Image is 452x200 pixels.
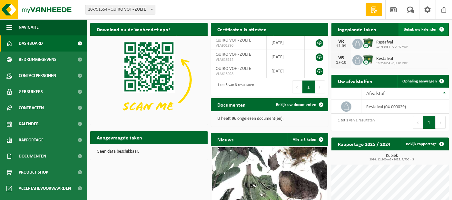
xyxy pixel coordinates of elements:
h2: Aangevraagde taken [90,131,149,144]
span: VLA901890 [216,43,261,48]
span: 10-751654 - QUIRO VOF [376,45,408,49]
span: Restafval [376,56,408,62]
a: Bekijk uw kalender [398,23,448,36]
span: 10-751654 - QUIRO VOF [376,62,408,65]
img: WB-1100-CU [363,54,374,65]
span: Afvalstof [366,91,385,96]
h2: Download nu de Vanheede+ app! [90,23,176,35]
td: [DATE] [267,50,305,64]
span: VLA613028 [216,71,261,77]
button: Previous [413,116,423,129]
h2: Nieuws [211,133,240,146]
div: 1 tot 3 van 3 resultaten [214,80,254,94]
h2: Documenten [211,98,252,111]
div: VR [335,39,348,44]
img: WB-1100-CU [363,38,374,49]
span: Rapportage [19,132,44,148]
p: U heeft 96 ongelezen document(en). [217,117,322,121]
span: QUIRO VOF - ZULTE [216,52,251,57]
div: VR [335,55,348,61]
h2: Certificaten & attesten [211,23,273,35]
span: 10-751654 - QUIRO VOF - ZULTE [85,5,155,14]
span: Contactpersonen [19,68,56,84]
a: Alle artikelen [288,133,328,146]
span: 2024: 12,100 m3 - 2025: 7,700 m3 [335,158,449,161]
span: Contracten [19,100,44,116]
div: 1 tot 1 van 1 resultaten [335,115,375,129]
button: Previous [292,81,302,93]
button: 1 [302,81,315,93]
span: Navigatie [19,19,39,35]
span: Bekijk uw kalender [404,27,437,32]
span: Bekijk uw documenten [276,103,316,107]
h2: Ingeplande taken [331,23,383,35]
span: Acceptatievoorwaarden [19,180,71,196]
p: Geen data beschikbaar. [97,149,201,154]
h2: Rapportage 2025 / 2024 [331,138,397,150]
td: restafval (04-000029) [361,100,449,114]
a: Bekijk uw documenten [271,98,328,111]
span: Dashboard [19,35,43,52]
h3: Kubiek [335,154,449,161]
td: [DATE] [267,64,305,78]
button: 1 [423,116,436,129]
td: [DATE] [267,36,305,50]
div: 12-09 [335,44,348,49]
img: Download de VHEPlus App [90,36,208,124]
span: QUIRO VOF - ZULTE [216,66,251,71]
span: Bedrijfsgegevens [19,52,56,68]
span: Documenten [19,148,46,164]
span: Gebruikers [19,84,43,100]
span: Ophaling aanvragen [402,79,437,83]
a: Ophaling aanvragen [397,75,448,88]
span: VLA616112 [216,57,261,62]
span: 10-751654 - QUIRO VOF - ZULTE [85,5,155,14]
button: Next [436,116,446,129]
button: Next [315,81,325,93]
span: Product Shop [19,164,48,180]
span: QUIRO VOF - ZULTE [216,38,251,43]
span: Restafval [376,40,408,45]
span: Kalender [19,116,39,132]
a: Bekijk rapportage [401,138,448,150]
h2: Uw afvalstoffen [331,75,379,87]
div: 17-10 [335,61,348,65]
